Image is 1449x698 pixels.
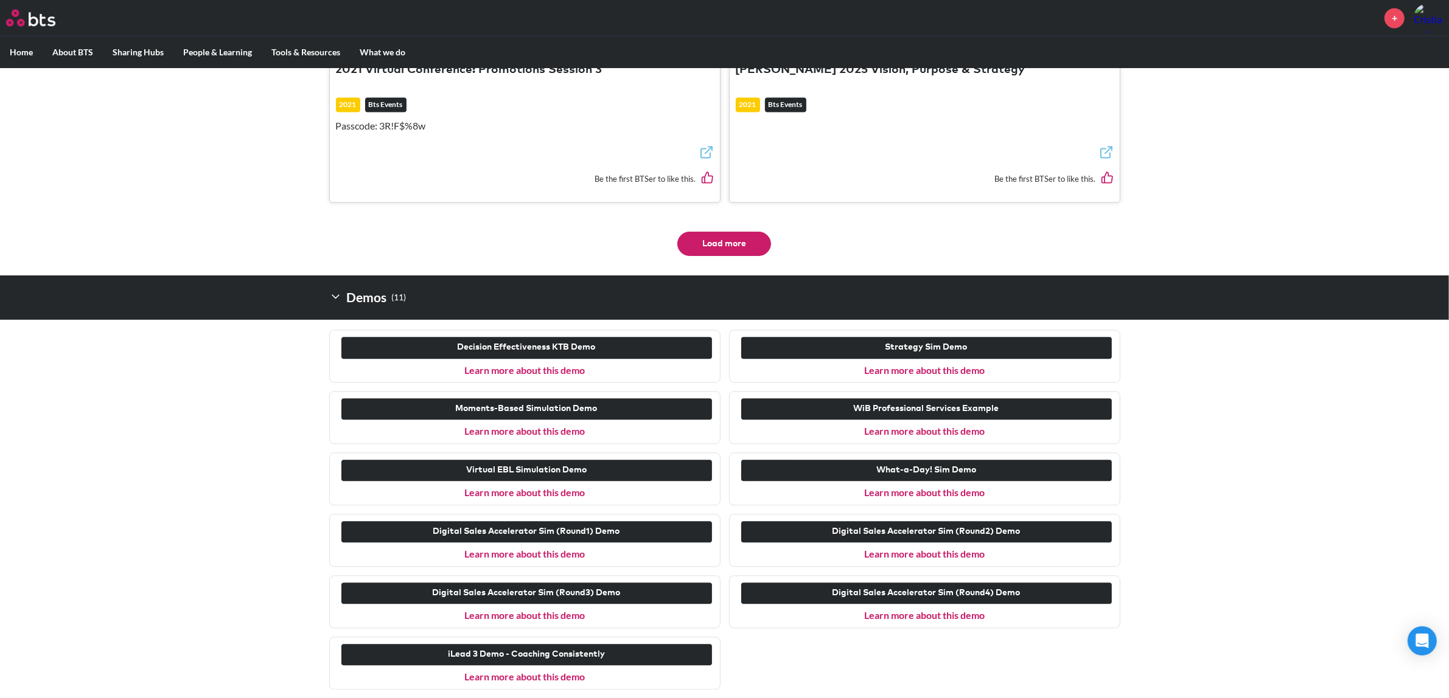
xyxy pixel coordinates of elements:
button: Moments-Based Simulation Demo [341,398,712,420]
a: Go home [6,9,78,26]
small: ( 11 ) [392,289,407,306]
div: 2021 [736,97,760,112]
a: Learn more about this demo [464,486,585,498]
div: 2021 [336,97,360,112]
a: Learn more about this demo [864,364,985,376]
a: Learn more about this demo [864,548,985,559]
a: Learn more about this demo [864,425,985,437]
label: About BTS [43,36,103,68]
label: What we do [350,36,415,68]
img: Cristian Rossato [1414,3,1443,32]
button: WiB Professional Services Example [741,398,1112,420]
a: Learn more about this demo [464,425,585,437]
a: External link [1099,145,1114,162]
a: Learn more about this demo [464,671,585,682]
button: Load more [677,232,771,256]
a: + [1384,8,1405,28]
div: Open Intercom Messenger [1408,626,1437,655]
div: Be the first BTSer to like this. [336,162,714,196]
label: People & Learning [173,36,262,68]
a: Learn more about this demo [864,609,985,621]
button: What-a-Day! Sim Demo [741,460,1112,482]
a: External link [699,145,714,162]
em: Bts Events [365,97,407,112]
button: Decision Effectiveness KTB Demo [341,337,712,359]
button: Digital Sales Accelerator Sim (Round4) Demo [741,582,1112,604]
div: Be the first BTSer to like this. [736,162,1114,196]
a: Learn more about this demo [464,548,585,559]
label: Tools & Resources [262,36,350,68]
em: Bts Events [765,97,806,112]
button: [PERSON_NAME] 2025 Vision, Purpose & Strategy [736,62,1025,78]
button: Virtual EBL Simulation Demo [341,460,712,482]
a: Learn more about this demo [464,609,585,621]
button: Digital Sales Accelerator Sim (Round2) Demo [741,521,1112,543]
h2: Demos [329,285,407,309]
button: Digital Sales Accelerator Sim (Round1) Demo [341,521,712,543]
button: Strategy Sim Demo [741,337,1112,359]
button: 2021 Virtual Conference: Promotions Session 3 [336,62,602,78]
p: Passcode: 3R!F$%8w [336,119,714,133]
a: Learn more about this demo [464,364,585,376]
img: BTS Logo [6,9,55,26]
a: Learn more about this demo [864,486,985,498]
label: Sharing Hubs [103,36,173,68]
button: Digital Sales Accelerator Sim (Round3) Demo [341,582,712,604]
a: Profile [1414,3,1443,32]
button: iLead 3 Demo - Coaching Consistently [341,644,712,666]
